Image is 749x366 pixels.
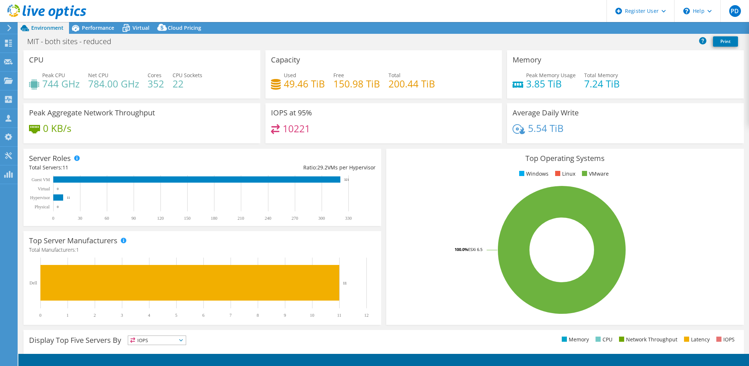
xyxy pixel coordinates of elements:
text: 0 [57,205,59,209]
h3: Peak Aggregate Network Throughput [29,109,155,117]
text: 300 [318,216,325,221]
h3: Average Daily Write [513,109,579,117]
h4: 3.85 TiB [526,80,576,88]
span: Total Memory [584,72,618,79]
li: Memory [560,335,589,344]
tspan: 100.0% [455,247,468,252]
text: 240 [265,216,271,221]
span: 11 [62,164,68,171]
text: Dell [29,280,37,286]
text: 270 [292,216,298,221]
text: 3 [121,313,123,318]
span: Environment [31,24,64,31]
h4: 352 [148,80,164,88]
h1: MIT - both sites - reduced [24,37,123,46]
h4: 784.00 GHz [88,80,139,88]
text: 0 [57,187,59,191]
span: Virtual [133,24,149,31]
span: Used [284,72,296,79]
h4: 0 KB/s [43,124,71,132]
h3: Top Server Manufacturers [29,237,117,245]
text: 210 [238,216,244,221]
text: 11 [337,313,341,318]
span: PD [729,5,741,17]
h3: CPU [29,56,44,64]
h4: 49.46 TiB [284,80,325,88]
span: Net CPU [88,72,108,79]
h4: 22 [173,80,202,88]
span: Peak CPU [42,72,65,79]
span: Free [333,72,344,79]
text: 120 [157,216,164,221]
text: Guest VM [32,177,50,182]
h3: Capacity [271,56,300,64]
text: 12 [364,313,369,318]
h4: Total Manufacturers: [29,246,376,254]
svg: \n [683,8,690,14]
text: 330 [345,216,352,221]
text: 180 [211,216,217,221]
h4: 10221 [283,125,310,133]
text: 11 [67,196,70,200]
h3: IOPS at 95% [271,109,312,117]
li: Linux [553,170,575,178]
h4: 5.54 TiB [528,124,564,132]
text: Virtual [38,186,50,191]
text: 60 [105,216,109,221]
text: 321 [344,178,349,182]
h3: Top Operating Systems [392,154,738,162]
text: 2 [94,313,96,318]
h4: 150.98 TiB [333,80,380,88]
text: 9 [284,313,286,318]
h4: 744 GHz [42,80,80,88]
text: 6 [202,313,205,318]
span: CPU Sockets [173,72,202,79]
span: Peak Memory Usage [526,72,576,79]
h4: 200.44 TiB [388,80,435,88]
text: Physical [35,204,50,209]
li: IOPS [714,335,735,344]
span: Cloud Pricing [168,24,201,31]
a: Print [713,36,738,47]
div: Total Servers: [29,164,202,172]
text: 10 [310,313,314,318]
span: Cores [148,72,162,79]
span: IOPS [128,336,186,345]
h3: Server Roles [29,154,71,162]
tspan: ESXi 6.5 [468,247,482,252]
text: 150 [184,216,191,221]
li: Windows [517,170,549,178]
text: 30 [78,216,82,221]
span: 29.2 [317,164,328,171]
span: 1 [76,246,79,253]
span: Performance [82,24,114,31]
span: Total [388,72,401,79]
text: 0 [39,313,41,318]
text: 11 [343,281,347,285]
text: 7 [229,313,232,318]
li: CPU [594,335,612,344]
div: Ratio: VMs per Hypervisor [202,164,376,172]
li: Network Throughput [617,335,677,344]
text: 0 [52,216,54,221]
h4: 7.24 TiB [584,80,620,88]
text: 8 [257,313,259,318]
text: 1 [66,313,69,318]
h3: Memory [513,56,541,64]
text: 90 [131,216,136,221]
li: Latency [682,335,710,344]
text: 5 [175,313,177,318]
text: Hypervisor [30,195,50,200]
text: 4 [148,313,150,318]
li: VMware [580,170,609,178]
